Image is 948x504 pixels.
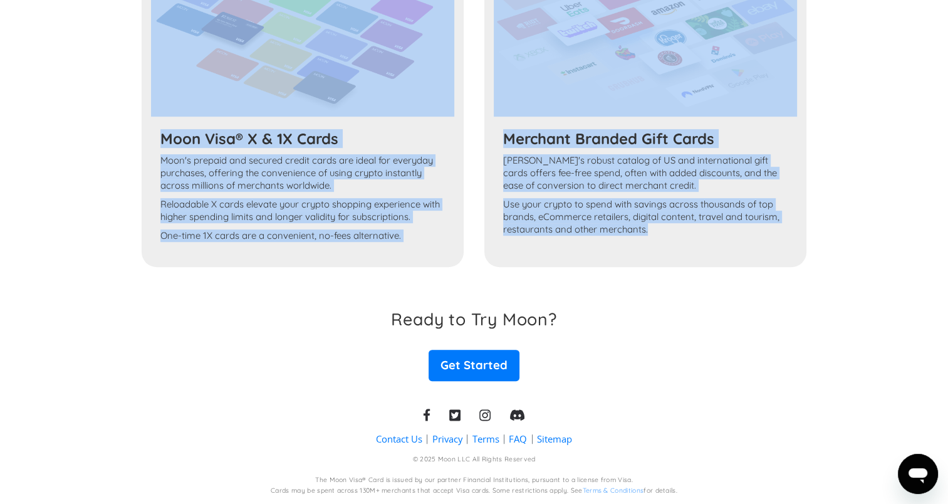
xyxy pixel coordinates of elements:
[432,433,462,446] a: Privacy
[503,154,788,192] p: [PERSON_NAME]'s robust catalog of US and international gift cards offers fee-free spend, often wi...
[898,454,938,494] iframe: Button to launch messaging window
[582,486,643,495] a: Terms & Conditions
[271,486,677,496] div: Cards may be spent across 130M+ merchants that accept Visa cards. Some restrictions apply. See fo...
[376,433,422,446] a: Contact Us
[413,455,536,465] div: © 2025 Moon LLC All Rights Reserved
[315,476,633,485] div: The Moon Visa® Card is issued by our partner Financial Institutions, pursuant to a license from V...
[472,433,499,446] a: Terms
[503,129,788,148] h3: Merchant Branded Gift Cards
[391,309,556,329] h3: Ready to Try Moon?
[503,198,788,236] p: Use your crypto to spend with savings across thousands of top brands, eCommerce retailers, digita...
[429,350,519,381] a: Get Started
[537,433,572,446] a: Sitemap
[509,433,527,446] a: FAQ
